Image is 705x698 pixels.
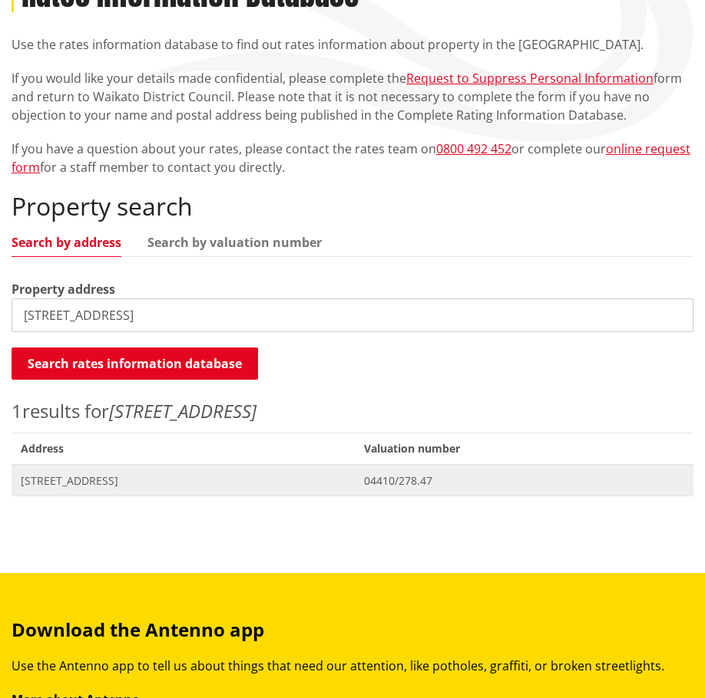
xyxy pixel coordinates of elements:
em: [STREET_ADDRESS] [109,398,257,423]
p: If you have a question about your rates, please contact the rates team on or complete our for a s... [12,140,693,176]
p: results for [12,397,693,425]
button: Search rates information database [12,347,258,380]
span: 1 [12,398,22,423]
iframe: Messenger Launcher [634,634,690,689]
a: Request to Suppress Personal Information [406,70,654,87]
input: e.g. Duke Street NGARUAWAHIA [12,298,693,332]
p: If you would like your details made confidential, please complete the form and return to Waikato ... [12,69,693,124]
h3: Download the Antenno app [12,619,693,641]
a: online request form [12,140,690,176]
a: Search by address [12,236,121,249]
h2: Property search [12,192,693,221]
a: Search by valuation number [147,236,322,249]
a: [STREET_ADDRESS] 04410/278.47 [12,465,693,496]
a: 0800 492 452 [436,140,511,157]
span: 04410/278.47 [364,473,684,489]
p: Use the Antenno app to tell us about things that need our attention, like potholes, graffiti, or ... [12,657,693,675]
span: [STREET_ADDRESS] [21,473,346,489]
label: Property address [12,280,115,298]
p: Use the rates information database to find out rates information about property in the [GEOGRAPHI... [12,35,693,54]
span: Address [12,433,355,465]
span: Valuation number [355,433,693,465]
